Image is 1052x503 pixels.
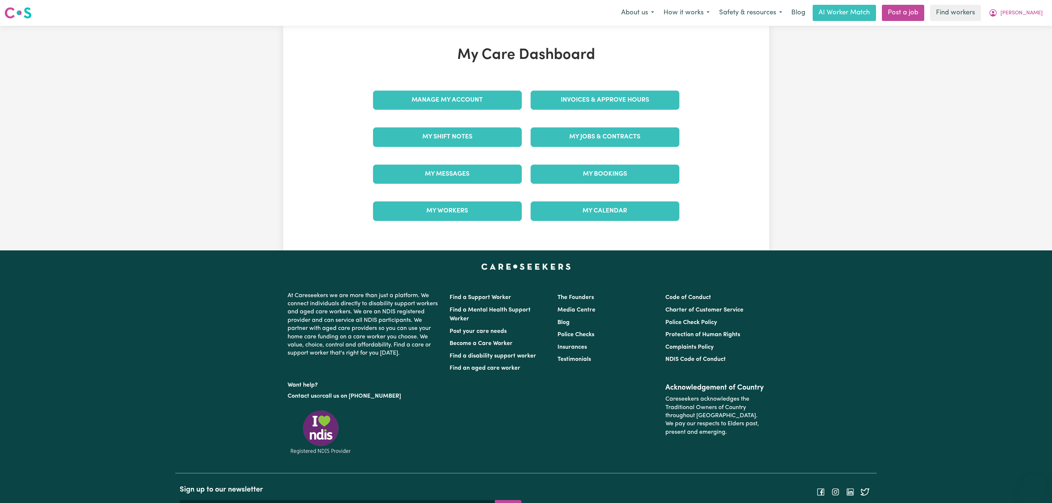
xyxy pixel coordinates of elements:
[288,289,441,360] p: At Careseekers we are more than just a platform. We connect individuals directly to disability su...
[531,127,679,147] a: My Jobs & Contracts
[4,4,32,21] a: Careseekers logo
[557,356,591,362] a: Testimonials
[665,307,743,313] a: Charter of Customer Service
[816,489,825,495] a: Follow Careseekers on Facebook
[665,332,740,338] a: Protection of Human Rights
[813,5,876,21] a: AI Worker Match
[714,5,787,21] button: Safety & resources
[373,201,522,221] a: My Workers
[557,307,595,313] a: Media Centre
[373,165,522,184] a: My Messages
[665,392,764,439] p: Careseekers acknowledges the Traditional Owners of Country throughout [GEOGRAPHIC_DATA]. We pay o...
[481,264,571,270] a: Careseekers home page
[831,489,840,495] a: Follow Careseekers on Instagram
[616,5,659,21] button: About us
[665,320,717,326] a: Police Check Policy
[787,5,810,21] a: Blog
[450,341,513,347] a: Become a Care Worker
[450,307,531,322] a: Find a Mental Health Support Worker
[557,320,570,326] a: Blog
[557,344,587,350] a: Insurances
[665,383,764,392] h2: Acknowledgement of Country
[531,201,679,221] a: My Calendar
[984,5,1048,21] button: My Account
[557,332,594,338] a: Police Checks
[665,295,711,300] a: Code of Conduct
[930,5,981,21] a: Find workers
[665,356,726,362] a: NDIS Code of Conduct
[1000,9,1043,17] span: [PERSON_NAME]
[665,344,714,350] a: Complaints Policy
[373,91,522,110] a: Manage My Account
[288,378,441,389] p: Want help?
[373,127,522,147] a: My Shift Notes
[557,295,594,300] a: The Founders
[4,6,32,20] img: Careseekers logo
[659,5,714,21] button: How it works
[531,165,679,184] a: My Bookings
[531,91,679,110] a: Invoices & Approve Hours
[450,295,511,300] a: Find a Support Worker
[288,389,441,403] p: or
[450,328,507,334] a: Post your care needs
[288,409,354,455] img: Registered NDIS provider
[450,365,520,371] a: Find an aged care worker
[288,393,317,399] a: Contact us
[846,489,855,495] a: Follow Careseekers on LinkedIn
[322,393,401,399] a: call us on [PHONE_NUMBER]
[882,5,924,21] a: Post a job
[180,485,521,494] h2: Sign up to our newsletter
[861,489,869,495] a: Follow Careseekers on Twitter
[450,353,536,359] a: Find a disability support worker
[1023,474,1046,497] iframe: Button to launch messaging window, conversation in progress
[369,46,684,64] h1: My Care Dashboard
